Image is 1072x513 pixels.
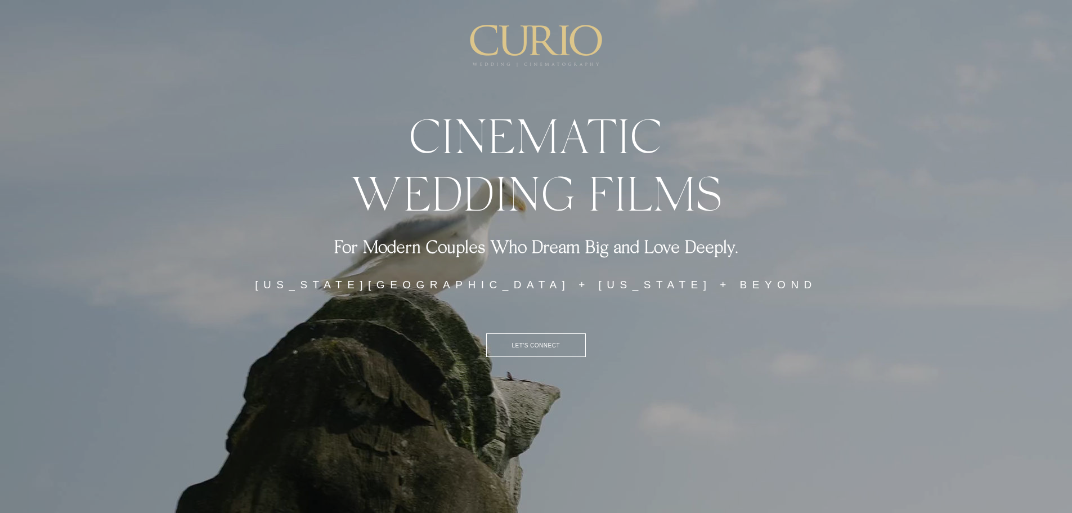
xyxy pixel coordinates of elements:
[469,25,603,67] img: C_Logo.png
[255,279,817,291] span: [US_STATE][GEOGRAPHIC_DATA] + [US_STATE] + BEYOND
[334,236,738,257] span: For Modern Couples Who Dream Big and Love Deeply.
[512,342,560,349] span: LET'S CONNECT
[350,106,721,221] span: CINEMATIC WEDDING FILMS
[486,333,586,357] a: LET'S CONNECT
